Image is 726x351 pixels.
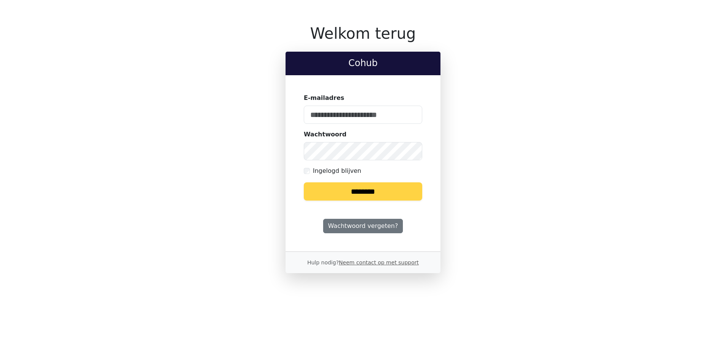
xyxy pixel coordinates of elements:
small: Hulp nodig? [307,259,419,266]
h2: Cohub [292,58,434,69]
a: Wachtwoord vergeten? [323,219,403,233]
a: Neem contact op met support [339,259,418,266]
label: Wachtwoord [304,130,347,139]
label: Ingelogd blijven [313,166,361,175]
h1: Welkom terug [286,24,440,43]
label: E-mailadres [304,93,344,103]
